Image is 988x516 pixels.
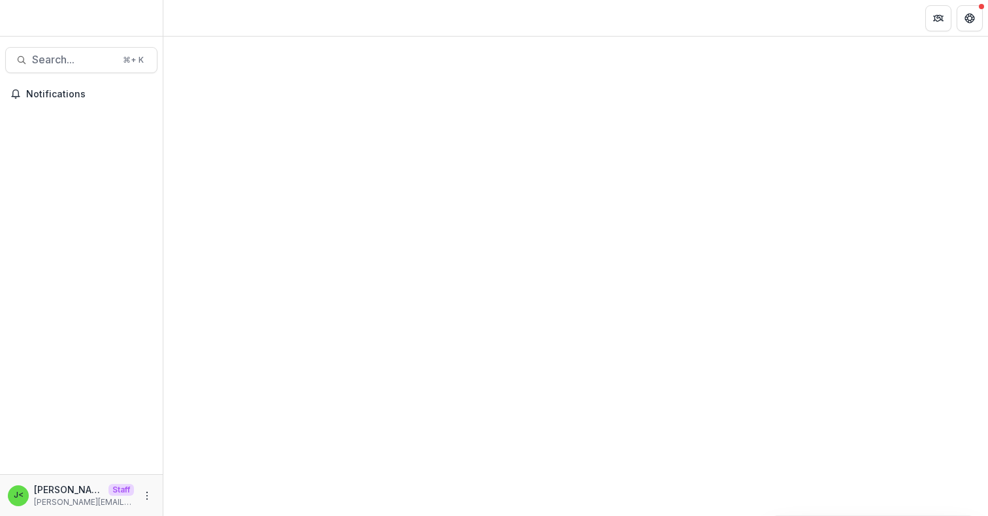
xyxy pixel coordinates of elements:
button: Notifications [5,84,157,105]
button: More [139,488,155,504]
p: [PERSON_NAME][EMAIL_ADDRESS][DOMAIN_NAME] [34,496,134,508]
span: Search... [32,54,115,66]
button: Get Help [957,5,983,31]
p: Staff [108,484,134,496]
button: Partners [925,5,951,31]
span: Notifications [26,89,152,100]
button: Search... [5,47,157,73]
div: ⌘ + K [120,53,146,67]
div: Julie <julie@trytemelio.com> [14,491,24,500]
nav: breadcrumb [169,8,224,27]
p: [PERSON_NAME] <[PERSON_NAME][EMAIL_ADDRESS][DOMAIN_NAME]> [34,483,103,496]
